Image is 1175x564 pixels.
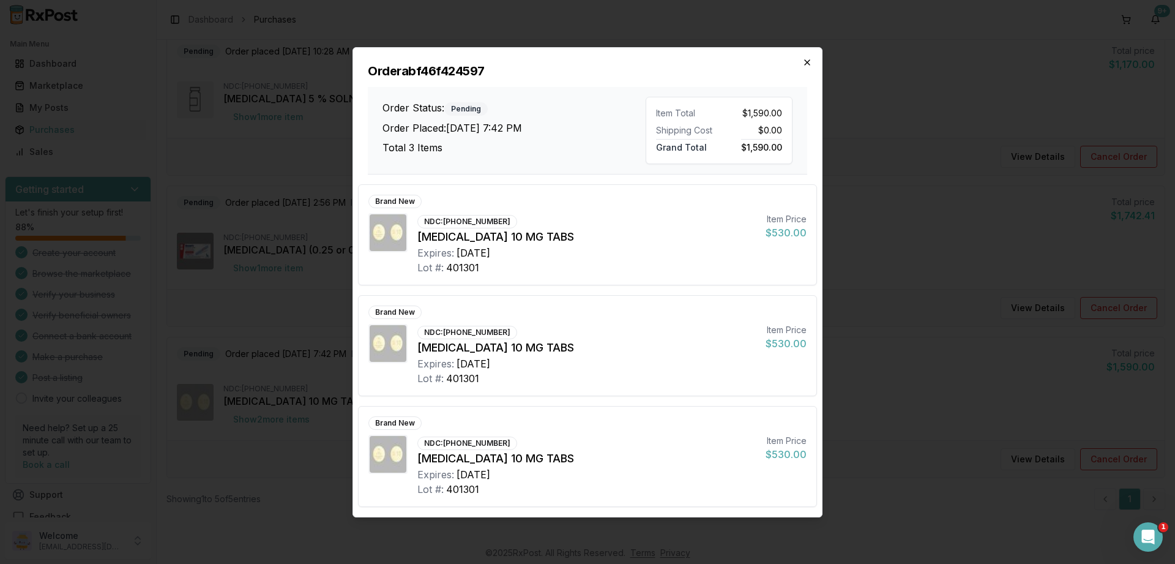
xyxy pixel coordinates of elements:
[656,124,714,137] div: Shipping Cost
[766,213,807,225] div: Item Price
[766,447,807,462] div: $530.00
[766,435,807,447] div: Item Price
[444,102,488,116] div: Pending
[417,246,454,260] div: Expires:
[370,325,406,362] img: Jardiance 10 MG TABS
[1133,522,1163,552] iframe: Intercom live chat
[417,215,517,228] div: NDC: [PHONE_NUMBER]
[368,416,422,430] div: Brand New
[457,467,490,482] div: [DATE]
[741,139,782,152] span: $1,590.00
[446,482,479,497] div: 401301
[656,139,707,152] span: Grand Total
[417,482,444,497] div: Lot #:
[1158,522,1168,532] span: 1
[382,140,646,155] h3: Total 3 Items
[417,467,454,482] div: Expires:
[766,225,807,240] div: $530.00
[370,214,406,251] img: Jardiance 10 MG TABS
[446,260,479,275] div: 401301
[368,195,422,208] div: Brand New
[368,62,807,80] h2: Order abf46f424597
[417,450,756,467] div: [MEDICAL_DATA] 10 MG TABS
[382,121,646,135] h3: Order Placed: [DATE] 7:42 PM
[656,107,714,119] div: Item Total
[368,306,422,319] div: Brand New
[417,260,444,275] div: Lot #:
[417,228,756,246] div: [MEDICAL_DATA] 10 MG TABS
[417,339,756,356] div: [MEDICAL_DATA] 10 MG TABS
[724,107,782,119] div: $1,590.00
[417,326,517,339] div: NDC: [PHONE_NUMBER]
[457,246,490,260] div: [DATE]
[724,124,782,137] div: $0.00
[457,356,490,371] div: [DATE]
[370,436,406,473] img: Jardiance 10 MG TABS
[417,371,444,386] div: Lot #:
[417,356,454,371] div: Expires:
[766,336,807,351] div: $530.00
[417,437,517,450] div: NDC: [PHONE_NUMBER]
[766,324,807,336] div: Item Price
[382,100,646,116] h3: Order Status:
[446,371,479,386] div: 401301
